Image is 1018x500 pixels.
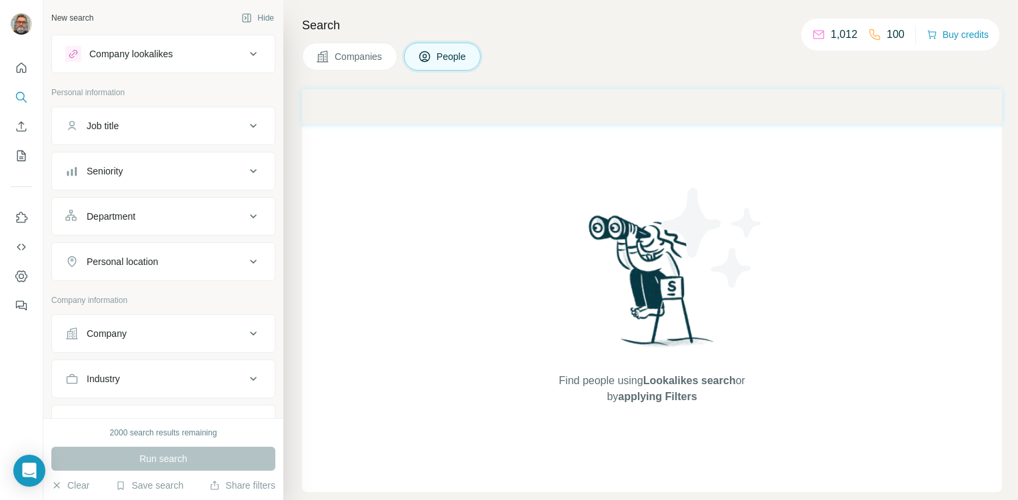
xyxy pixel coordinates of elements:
button: Quick start [11,56,32,80]
button: Search [11,85,32,109]
iframe: Banner [302,89,1002,125]
div: 2000 search results remaining [110,427,217,439]
button: Share filters [209,479,275,492]
h4: Search [302,16,1002,35]
div: Company lookalikes [89,47,173,61]
div: Company [87,327,127,340]
div: Department [87,210,135,223]
span: People [437,50,467,63]
div: New search [51,12,93,24]
button: Dashboard [11,264,32,288]
p: Company information [51,294,275,306]
p: Personal information [51,87,275,99]
button: Feedback [11,294,32,318]
div: Industry [87,372,120,385]
span: Companies [335,50,383,63]
button: Company lookalikes [52,38,275,70]
button: Clear [51,479,89,492]
span: Find people using or by [545,373,759,405]
button: My lists [11,144,32,168]
button: Personal location [52,246,275,278]
button: Use Surfe API [11,235,32,259]
button: Save search [115,479,183,492]
div: Seniority [87,164,123,178]
button: Buy credits [927,25,989,44]
button: HQ location [52,408,275,440]
button: Use Surfe on LinkedIn [11,206,32,230]
button: Industry [52,363,275,395]
span: applying Filters [618,391,697,402]
img: Surfe Illustration - Stars [652,178,772,298]
div: Job title [87,119,119,132]
img: Surfe Illustration - Woman searching with binoculars [583,212,721,360]
button: Job title [52,110,275,142]
button: Seniority [52,155,275,187]
img: Avatar [11,13,32,35]
div: HQ location [87,417,135,431]
button: Hide [232,8,283,28]
button: Department [52,200,275,232]
div: Personal location [87,255,158,268]
button: Enrich CSV [11,115,32,138]
p: 1,012 [831,27,857,43]
div: Open Intercom Messenger [13,455,45,487]
span: Lookalikes search [643,375,736,386]
button: Company [52,318,275,350]
p: 100 [887,27,905,43]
